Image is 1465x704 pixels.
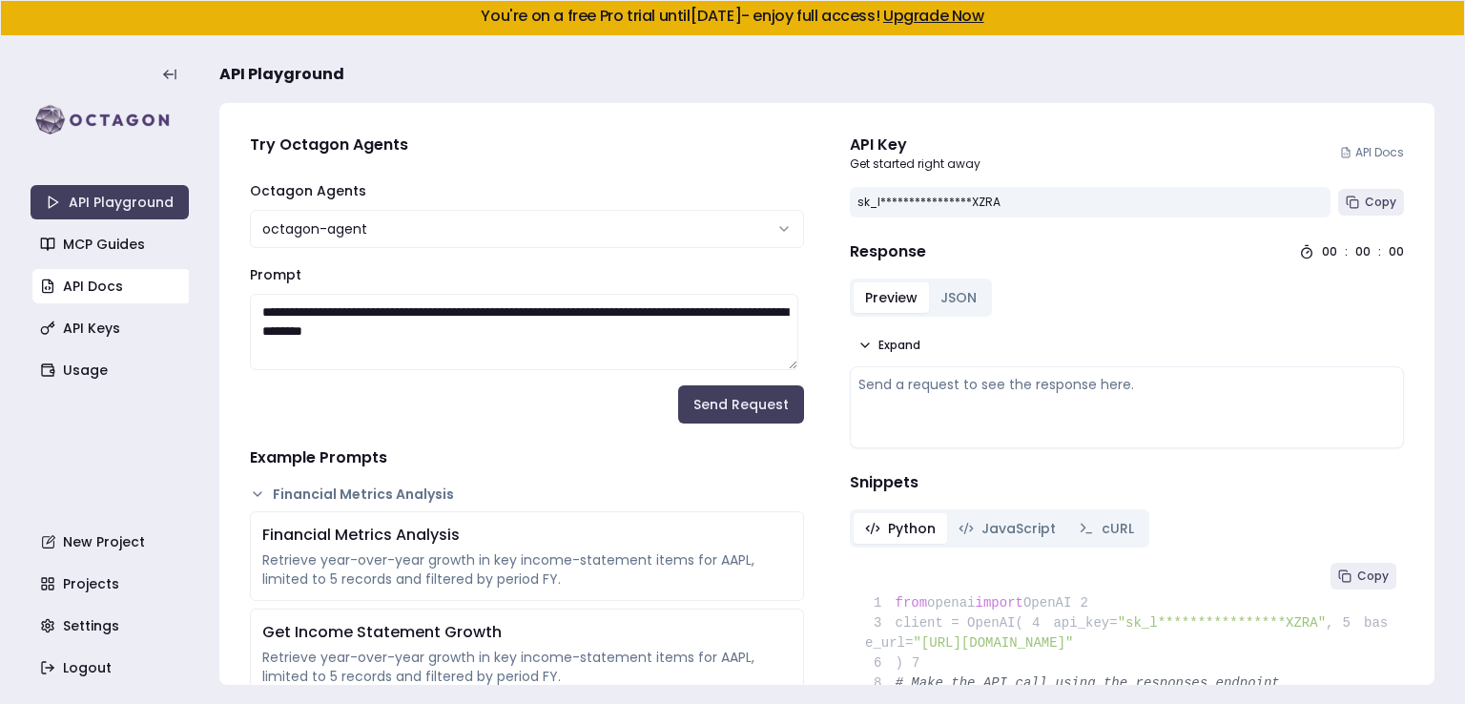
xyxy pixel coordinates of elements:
[850,332,928,359] button: Expand
[1322,244,1337,259] div: 00
[1326,615,1333,631] span: ,
[1345,244,1348,259] div: :
[913,635,1073,651] span: "[URL][DOMAIN_NAME]"
[32,525,191,559] a: New Project
[1355,244,1371,259] div: 00
[1071,593,1102,613] span: 2
[262,621,792,644] div: Get Income Statement Growth
[883,5,984,27] a: Upgrade Now
[981,519,1056,538] span: JavaScript
[888,519,936,538] span: Python
[31,185,189,219] a: API Playground
[16,9,1449,24] h5: You're on a free Pro trial until [DATE] - enjoy full access!
[858,375,1395,394] div: Send a request to see the response here.
[1333,613,1364,633] span: 5
[32,227,191,261] a: MCP Guides
[250,265,301,284] label: Prompt
[250,181,366,200] label: Octagon Agents
[865,673,896,694] span: 8
[1331,563,1396,590] button: Copy
[250,446,804,469] h4: Example Prompts
[32,311,191,345] a: API Keys
[1338,189,1404,216] button: Copy
[976,595,1023,611] span: import
[850,134,980,156] div: API Key
[250,485,804,504] button: Financial Metrics Analysis
[262,550,792,589] div: Retrieve year-over-year growth in key income-statement items for AAPL, limited to 5 records and f...
[1357,569,1389,584] span: Copy
[903,653,934,673] span: 7
[32,353,191,387] a: Usage
[1389,244,1404,259] div: 00
[865,593,896,613] span: 1
[1365,195,1396,210] span: Copy
[929,282,988,313] button: JSON
[219,63,344,86] span: API Playground
[1023,595,1071,611] span: OpenAI
[32,567,191,601] a: Projects
[865,655,903,671] span: )
[262,524,792,547] div: Financial Metrics Analysis
[32,651,191,685] a: Logout
[850,471,1404,494] h4: Snippets
[850,156,980,172] p: Get started right away
[854,282,929,313] button: Preview
[850,240,926,263] h4: Response
[927,595,975,611] span: openai
[32,269,191,303] a: API Docs
[896,595,928,611] span: from
[896,675,1280,691] span: # Make the API call using the responses endpoint
[262,648,792,686] div: Retrieve year-over-year growth in key income-statement items for AAPL, limited to 5 records and f...
[250,134,804,156] h4: Try Octagon Agents
[865,613,896,633] span: 3
[1378,244,1381,259] div: :
[678,385,804,424] button: Send Request
[1340,145,1404,160] a: API Docs
[32,609,191,643] a: Settings
[1053,615,1117,631] span: api_key=
[31,101,189,139] img: logo-rect-yK7x_WSZ.svg
[878,338,920,353] span: Expand
[865,615,1023,631] span: client = OpenAI(
[1102,519,1134,538] span: cURL
[865,653,896,673] span: 6
[1023,613,1054,633] span: 4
